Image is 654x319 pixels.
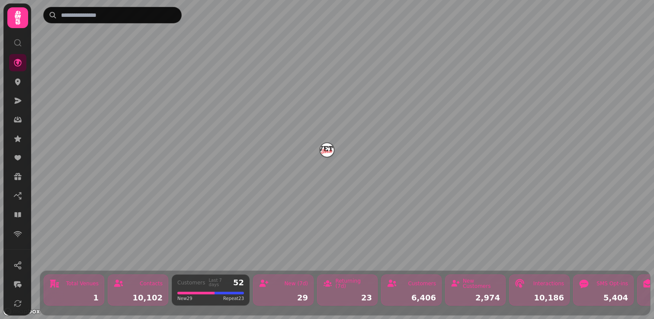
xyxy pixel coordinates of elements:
[233,279,244,287] div: 52
[320,143,334,159] div: Map marker
[49,294,99,302] div: 1
[515,294,564,302] div: 10,186
[533,281,564,286] div: Interactions
[335,278,372,289] div: Returning (7d)
[408,281,436,286] div: Customers
[223,295,244,302] span: Repeat 23
[596,281,628,286] div: SMS Opt-ins
[3,306,41,316] a: Mapbox logo
[320,143,334,157] button: Bavette Steakhouse - Stockton Heath
[113,294,163,302] div: 10,102
[284,281,308,286] div: New (7d)
[177,280,205,285] div: Customers
[140,281,163,286] div: Contacts
[209,278,230,287] div: Last 7 days
[259,294,308,302] div: 29
[387,294,436,302] div: 6,406
[323,294,372,302] div: 23
[451,294,500,302] div: 2,974
[579,294,628,302] div: 5,404
[66,281,99,286] div: Total Venues
[463,278,500,289] div: New Customers
[177,295,192,302] span: New 29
